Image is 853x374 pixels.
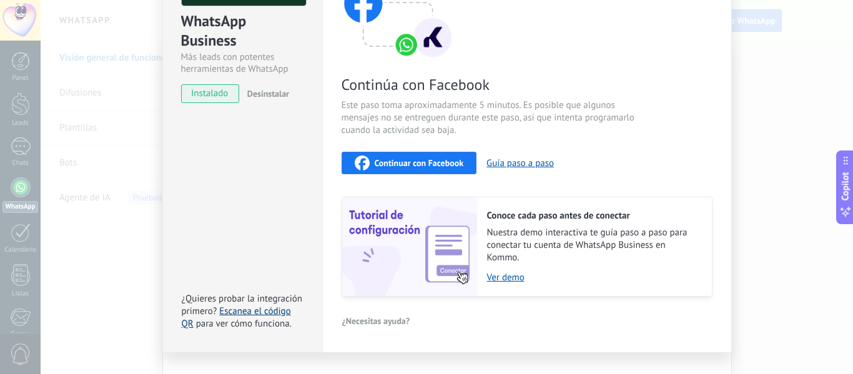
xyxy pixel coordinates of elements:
span: Continúa con Facebook [342,75,639,94]
div: Más leads con potentes herramientas de WhatsApp [181,51,304,75]
a: Ver demo [487,272,699,283]
button: Continuar con Facebook [342,152,477,174]
span: instalado [182,84,239,103]
button: Guía paso a paso [486,157,554,169]
span: Nuestra demo interactiva te guía paso a paso para conectar tu cuenta de WhatsApp Business en Kommo. [487,227,699,264]
span: Copilot [839,172,852,200]
a: Escanea el código QR [182,305,291,330]
h2: Conoce cada paso antes de conectar [487,210,699,222]
span: ¿Necesitas ayuda? [342,317,410,325]
span: Desinstalar [247,88,289,99]
div: WhatsApp Business [181,11,304,51]
button: Desinstalar [242,84,289,103]
span: para ver cómo funciona. [196,318,292,330]
button: ¿Necesitas ayuda? [342,312,411,330]
span: ¿Quieres probar la integración primero? [182,293,303,317]
span: Continuar con Facebook [375,159,464,167]
span: Este paso toma aproximadamente 5 minutos. Es posible que algunos mensajes no se entreguen durante... [342,99,639,137]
